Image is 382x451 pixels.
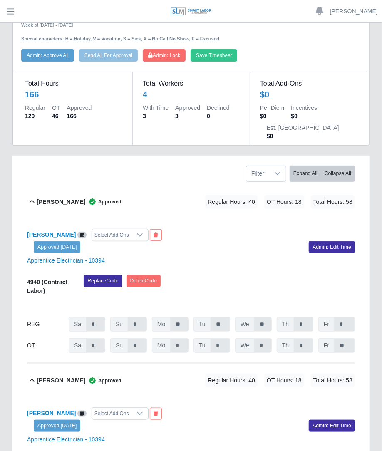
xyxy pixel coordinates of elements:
[27,436,105,443] a: Apprentice Electrician - 10394
[143,49,186,62] button: Admin: Lock
[25,104,45,112] dt: Regular
[143,89,240,100] div: 4
[260,79,357,89] dt: Total Add-Ons
[77,410,87,416] a: View/Edit Notes
[37,376,85,385] b: [PERSON_NAME]
[86,198,122,206] span: Approved
[110,338,128,353] span: Su
[143,79,240,89] dt: Total Workers
[264,374,304,387] span: OT Hours: 18
[205,374,258,387] span: Regular Hours: 40
[246,166,269,181] span: Filter
[290,166,321,182] button: Expand All
[290,166,355,182] div: bulk actions
[21,22,361,29] div: Week of [DATE] - [DATE]
[27,410,76,416] a: [PERSON_NAME]
[235,338,255,353] span: We
[25,89,122,100] div: 166
[309,420,355,431] a: Admin: Edit Time
[235,317,255,332] span: We
[25,112,45,120] dd: 120
[27,231,76,238] a: [PERSON_NAME]
[27,257,105,264] a: Apprentice Electrician - 10394
[309,241,355,253] a: Admin: Edit Time
[267,132,339,140] dd: $0
[21,29,361,42] div: Special characters: H = Holiday, V = Vacation, S = Sick, X = No Call No Show, E = Excused
[152,317,171,332] span: Mo
[152,338,171,353] span: Mo
[170,7,212,16] img: SLM Logo
[143,112,169,120] dd: 3
[193,338,211,353] span: Tu
[191,49,237,62] button: Save Timesheet
[67,104,92,112] dt: Approved
[311,374,355,387] span: Total Hours: 58
[207,112,229,120] dd: 0
[311,195,355,209] span: Total Hours: 58
[264,195,304,209] span: OT Hours: 18
[143,104,169,112] dt: With Time
[193,317,211,332] span: Tu
[260,89,357,100] div: $0
[260,104,284,112] dt: Per Diem
[84,275,122,287] button: ReplaceCode
[277,338,294,353] span: Th
[205,195,258,209] span: Regular Hours: 40
[67,112,92,120] dd: 166
[27,317,64,332] div: REG
[77,231,87,238] a: View/Edit Notes
[260,112,284,120] dd: $0
[86,377,122,385] span: Approved
[52,104,60,112] dt: OT
[318,338,335,353] span: Fr
[34,241,80,253] a: Approved [DATE]
[150,229,162,241] button: End Worker & Remove from the Timesheet
[127,275,161,287] button: DeleteCode
[27,338,64,353] div: OT
[21,49,74,62] button: Admin: Approve All
[110,317,128,332] span: Su
[37,198,85,206] b: [PERSON_NAME]
[25,79,122,89] dt: Total Hours
[330,7,378,16] a: [PERSON_NAME]
[207,104,229,112] dt: Declined
[175,104,200,112] dt: Approved
[92,229,131,241] div: Select Add Ons
[34,420,80,431] a: Approved [DATE]
[175,112,200,120] dd: 3
[27,185,355,219] button: [PERSON_NAME] Approved Regular Hours: 40 OT Hours: 18 Total Hours: 58
[27,364,355,397] button: [PERSON_NAME] Approved Regular Hours: 40 OT Hours: 18 Total Hours: 58
[318,317,335,332] span: Fr
[69,338,87,353] span: Sa
[291,104,317,112] dt: Incentives
[69,317,87,332] span: Sa
[267,124,339,132] dt: Est. [GEOGRAPHIC_DATA]
[291,112,317,120] dd: $0
[150,408,162,419] button: End Worker & Remove from the Timesheet
[92,408,131,419] div: Select Add Ons
[321,166,355,182] button: Collapse All
[148,52,180,58] span: Admin: Lock
[277,317,294,332] span: Th
[79,49,138,62] button: Send All For Approval
[52,112,60,120] dd: 46
[27,279,67,294] b: 4940 (Contract Labor)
